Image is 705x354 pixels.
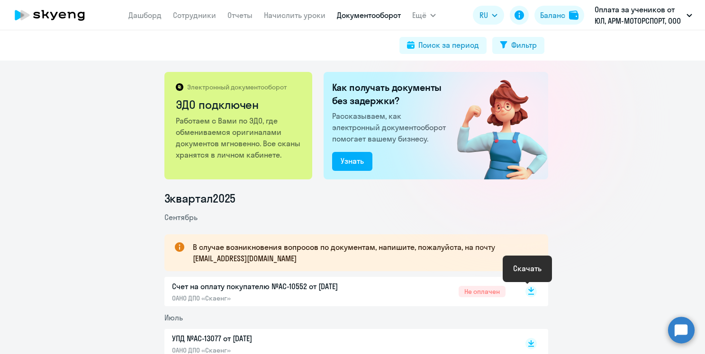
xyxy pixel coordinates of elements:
[569,10,578,20] img: balance
[164,313,183,322] span: Июль
[479,9,488,21] span: RU
[418,39,479,51] div: Поиск за период
[473,6,504,25] button: RU
[511,39,537,51] div: Фильтр
[540,9,565,21] div: Баланс
[337,10,401,20] a: Документооборот
[534,6,584,25] button: Балансbalance
[172,294,371,302] p: ОАНО ДПО «Скаенг»
[595,4,683,27] p: Оплата за учеников от ЮЛ, АРМ-МОТОРСПОРТ, ООО
[332,110,450,144] p: Рассказываем, как электронный документооборот помогает вашему бизнесу.
[227,10,253,20] a: Отчеты
[412,6,436,25] button: Ещё
[332,152,372,171] button: Узнать
[412,9,426,21] span: Ещё
[264,10,325,20] a: Начислить уроки
[399,37,487,54] button: Поиск за период
[513,263,542,274] div: Скачать
[176,97,302,112] h2: ЭДО подключен
[128,10,162,20] a: Дашборд
[164,191,548,206] li: 3 квартал 2025
[172,281,371,292] p: Счет на оплату покупателю №AC-10552 от [DATE]
[172,281,506,302] a: Счет на оплату покупателю №AC-10552 от [DATE]ОАНО ДПО «Скаенг»Не оплачен
[459,286,506,297] span: Не оплачен
[590,4,697,27] button: Оплата за учеников от ЮЛ, АРМ-МОТОРСПОРТ, ООО
[492,37,544,54] button: Фильтр
[332,81,450,107] h2: Как получать документы без задержки?
[164,212,198,222] span: Сентябрь
[193,241,531,264] p: В случае возникновения вопросов по документам, напишите, пожалуйста, на почту [EMAIL_ADDRESS][DOM...
[442,72,548,179] img: connected
[187,83,287,91] p: Электронный документооборот
[176,115,302,160] p: Работаем с Вами по ЭДО, где обмениваемся оригиналами документов мгновенно. Все сканы хранятся в л...
[173,10,216,20] a: Сотрудники
[172,333,371,344] p: УПД №AC-13077 от [DATE]
[341,155,364,167] div: Узнать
